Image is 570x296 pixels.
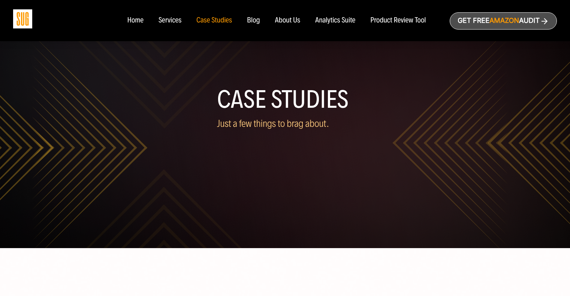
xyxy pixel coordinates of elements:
[13,9,32,28] img: Sug
[159,16,181,25] a: Services
[217,88,353,111] h1: Case Studies
[315,16,355,25] a: Analytics Suite
[196,16,232,25] a: Case Studies
[247,16,260,25] a: Blog
[127,16,143,25] a: Home
[370,16,426,25] a: Product Review Tool
[450,12,557,30] a: Get freeAmazonAudit
[217,118,329,129] span: Just a few things to brag about.
[489,17,519,25] span: Amazon
[275,16,301,25] a: About Us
